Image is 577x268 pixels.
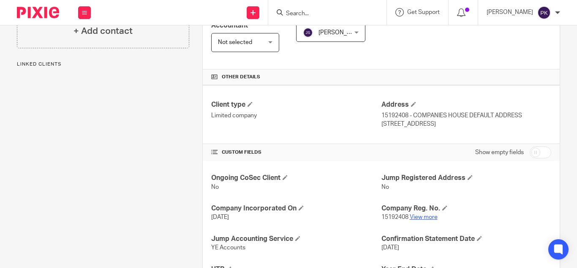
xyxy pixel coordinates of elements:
p: Linked clients [17,61,189,68]
span: [DATE] [211,214,229,220]
span: YE Accounts [211,245,245,251]
span: [PERSON_NAME] [318,30,365,36]
h4: + Add contact [73,25,133,38]
h4: Jump Accounting Service [211,235,381,243]
h4: Confirmation Statement Date [381,235,551,243]
span: No [381,184,389,190]
h4: Client type [211,100,381,109]
h4: CUSTOM FIELDS [211,149,381,156]
span: No [211,184,219,190]
h4: Address [381,100,551,109]
h4: Company Incorporated On [211,204,381,213]
span: 15192408 [381,214,408,220]
span: [DATE] [381,245,399,251]
h4: Company Reg. No. [381,204,551,213]
input: Search [285,10,361,18]
span: Not selected [218,39,252,45]
p: [PERSON_NAME] [487,8,533,17]
span: Get Support [407,9,440,15]
img: svg%3E [303,28,313,38]
h4: Jump Registered Address [381,174,551,182]
img: Pixie [17,7,59,18]
p: Limited company [211,111,381,120]
p: 15192408 - COMPANIES HOUSE DEFAULT ADDRESS [381,111,551,120]
h4: Ongoing CoSec Client [211,174,381,182]
a: View more [410,214,438,220]
p: [STREET_ADDRESS] [381,120,551,128]
img: svg%3E [537,6,551,19]
span: Other details [222,74,260,80]
label: Show empty fields [475,148,524,157]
